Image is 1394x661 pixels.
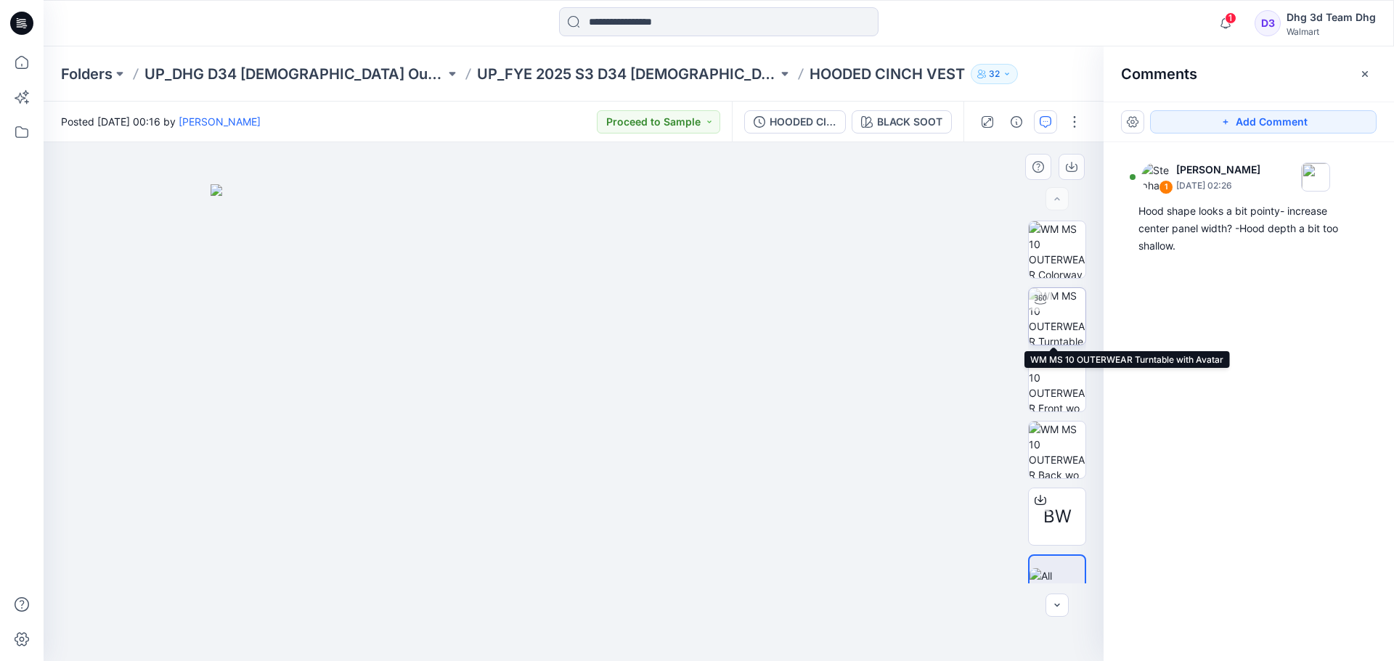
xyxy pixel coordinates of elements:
[61,64,113,84] a: Folders
[1255,10,1281,36] div: D3
[144,64,445,84] a: UP_DHG D34 [DEMOGRAPHIC_DATA] Outerwear
[1030,568,1085,599] img: All colorways
[810,64,965,84] p: HOODED CINCH VEST
[1176,178,1260,193] p: [DATE] 02:26
[1043,504,1072,530] span: BW
[877,114,942,130] div: BLACK SOOT
[744,110,846,134] button: HOODED CINCH VEST
[1176,161,1260,178] p: [PERSON_NAME]
[61,114,261,129] span: Posted [DATE] 00:16 by
[1121,65,1197,83] h2: Comments
[989,66,1000,82] p: 32
[1141,163,1170,192] img: Stephanie Benard
[1287,26,1376,37] div: Walmart
[971,64,1018,84] button: 32
[770,114,836,130] div: HOODED CINCH VEST
[179,115,261,128] a: [PERSON_NAME]
[1029,422,1085,478] img: WM MS 10 OUTERWEAR Back wo Avatar
[1029,221,1085,278] img: WM MS 10 OUTERWEAR Colorway wo Avatar
[1225,12,1236,24] span: 1
[1029,288,1085,345] img: WM MS 10 OUTERWEAR Turntable with Avatar
[1150,110,1377,134] button: Add Comment
[1029,355,1085,411] img: WM MS 10 OUTERWEAR Front wo Avatar
[1005,110,1028,134] button: Details
[852,110,952,134] button: BLACK SOOT
[1287,9,1376,26] div: Dhg 3d Team Dhg
[1138,202,1359,255] div: Hood shape looks a bit pointy- increase center panel width? -Hood depth a bit too shallow.
[1159,180,1173,194] div: 1
[477,64,778,84] a: UP_FYE 2025 S3 D34 [DEMOGRAPHIC_DATA] Outerwear Ozark Trailer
